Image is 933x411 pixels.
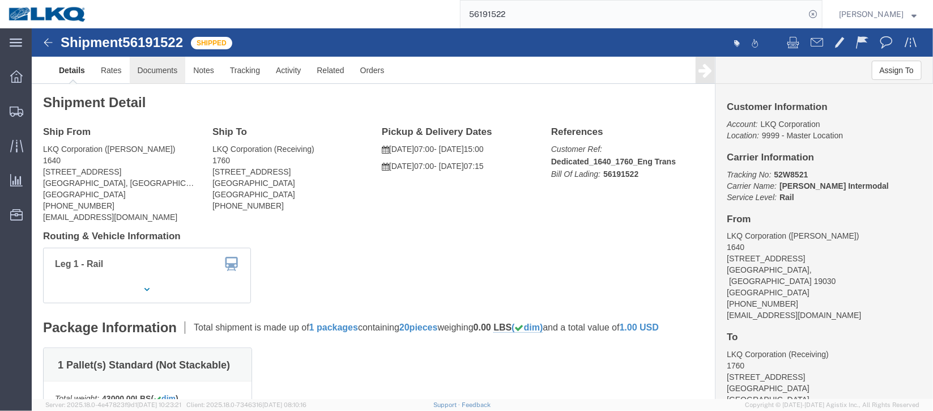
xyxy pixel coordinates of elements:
img: logo [8,6,87,23]
span: [DATE] 10:23:21 [137,401,181,408]
iframe: FS Legacy Container [32,28,933,399]
span: Christopher Sanchez [839,8,904,20]
span: Client: 2025.18.0-7346316 [186,401,306,408]
input: Search for shipment number, reference number [461,1,805,28]
span: Copyright © [DATE]-[DATE] Agistix Inc., All Rights Reserved [745,400,919,410]
a: Feedback [462,401,491,408]
button: [PERSON_NAME] [838,7,917,21]
span: [DATE] 08:10:16 [262,401,306,408]
span: Server: 2025.18.0-4e47823f9d1 [45,401,181,408]
a: Support [433,401,462,408]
